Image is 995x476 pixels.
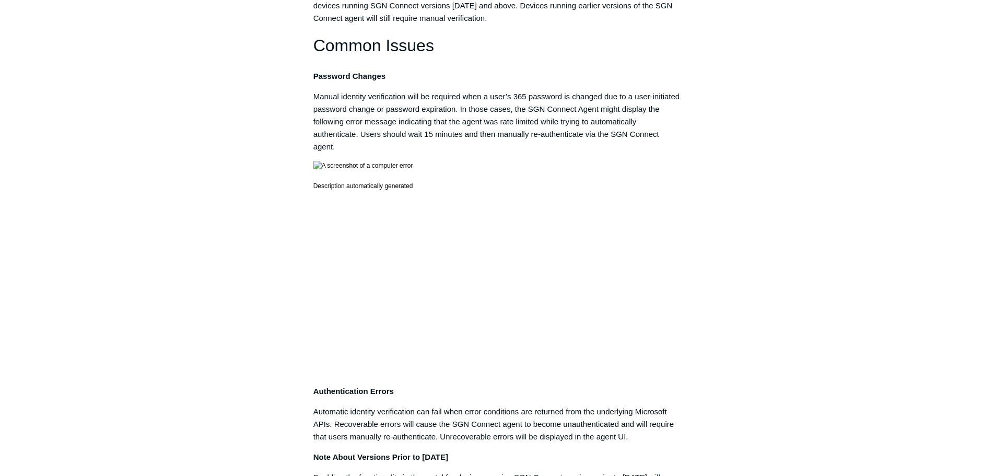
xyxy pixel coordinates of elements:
[313,405,682,443] p: Automatic identity verification can fail when error conditions are returned from the underlying M...
[313,90,682,153] p: Manual identity verification will be required when a user’s 365 password is changed due to a user...
[313,72,385,80] strong: Password Changes
[313,32,682,59] h1: Common Issues
[313,452,448,461] strong: Note About Versions Prior to [DATE]
[313,161,413,191] img: A screenshot of a computer error Description automatically generated
[313,387,394,396] strong: Authentication Errors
